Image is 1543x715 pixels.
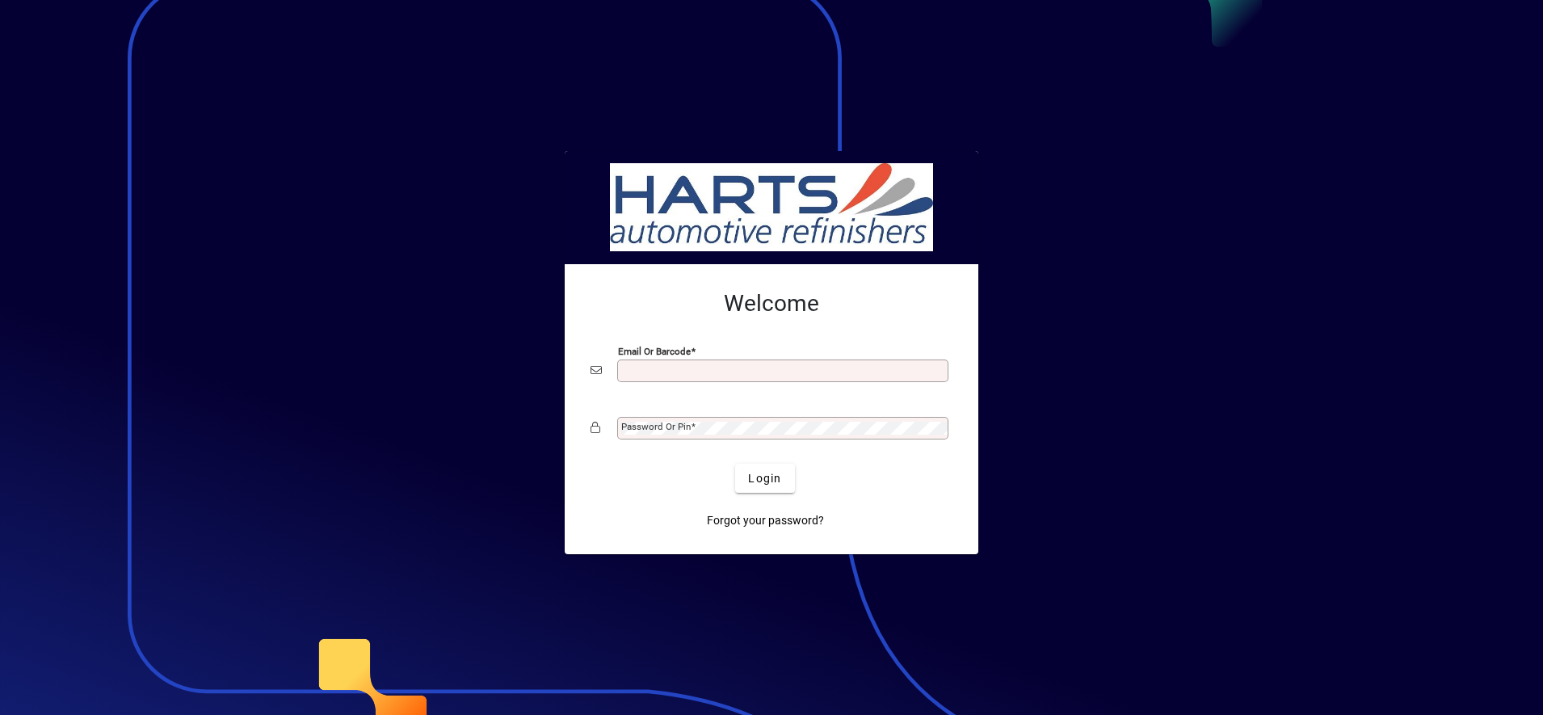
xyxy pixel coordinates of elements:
[621,421,691,432] mat-label: Password or Pin
[591,290,952,318] h2: Welcome
[707,512,824,529] span: Forgot your password?
[700,506,830,535] a: Forgot your password?
[618,346,691,357] mat-label: Email or Barcode
[748,470,781,487] span: Login
[735,464,794,493] button: Login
